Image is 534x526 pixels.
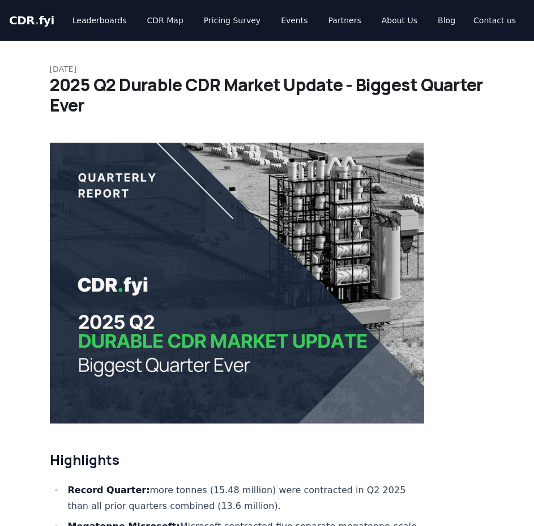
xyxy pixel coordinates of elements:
[50,451,425,469] h2: Highlights
[9,12,54,28] a: CDR.fyi
[50,75,485,116] h1: 2025 Q2 Durable CDR Market Update - Biggest Quarter Ever
[65,482,425,514] li: more tonnes (15.48 million) were contracted in Q2 2025 than all prior quarters combined (13.6 mil...
[50,63,485,75] p: [DATE]
[464,10,525,31] a: Contact us
[50,143,425,424] img: blog post image
[63,10,464,31] nav: Main
[373,10,426,31] a: About Us
[195,10,270,31] a: Pricing Survey
[63,10,136,31] a: Leaderboards
[319,10,370,31] a: Partners
[429,10,464,31] a: Blog
[272,10,317,31] a: Events
[68,485,150,495] strong: Record Quarter:
[138,10,193,31] a: CDR Map
[9,14,54,27] span: CDR fyi
[35,14,39,27] span: .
